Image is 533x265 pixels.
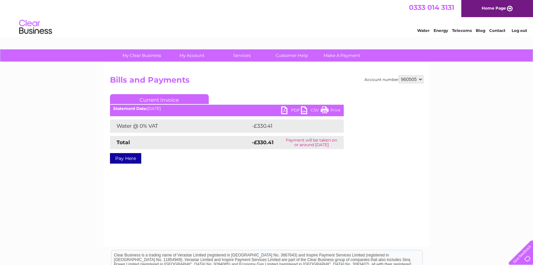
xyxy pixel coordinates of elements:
b: Statement Date: [113,106,147,111]
a: Telecoms [452,28,472,33]
a: PDF [281,106,301,116]
a: Customer Help [265,49,319,62]
a: Energy [434,28,448,33]
a: Contact [489,28,505,33]
img: logo.png [19,17,52,37]
a: Water [417,28,430,33]
a: Current Invoice [110,94,209,104]
div: Account number [364,75,423,83]
td: -£330.41 [250,119,333,133]
a: My Clear Business [115,49,169,62]
td: Water @ 0% VAT [110,119,250,133]
td: Payment will be taken on or around [DATE] [280,136,344,149]
h2: Bills and Payments [110,75,423,88]
a: My Account [165,49,219,62]
a: Services [215,49,269,62]
a: Make A Payment [315,49,369,62]
a: Log out [511,28,527,33]
div: Clear Business is a trading name of Verastar Limited (registered in [GEOGRAPHIC_DATA] No. 3667643... [111,4,422,32]
a: Print [321,106,340,116]
a: Pay Here [110,153,141,164]
strong: Total [117,139,130,146]
a: 0333 014 3131 [409,3,454,12]
a: CSV [301,106,321,116]
strong: -£330.41 [252,139,274,146]
a: Blog [476,28,485,33]
div: [DATE] [110,106,344,111]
